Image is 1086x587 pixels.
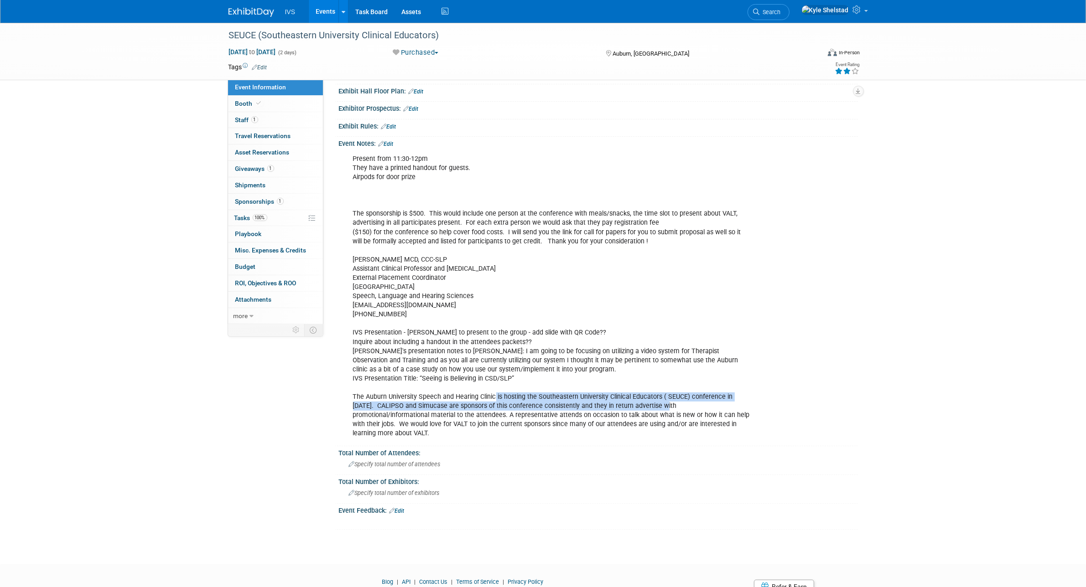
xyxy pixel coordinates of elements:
div: SEUCE (Southeastern University Clinical Educators) [226,27,806,44]
a: Budget [228,259,323,275]
a: ROI, Objectives & ROO [228,275,323,291]
a: Edit [252,64,267,71]
div: Total Number of Attendees: [339,446,858,458]
span: 1 [267,165,274,172]
img: ExhibitDay [229,8,274,17]
span: | [395,578,400,585]
a: Attachments [228,292,323,308]
div: Event Feedback: [339,504,858,515]
a: Tasks100% [228,210,323,226]
i: Booth reservation complete [257,101,261,106]
span: Budget [235,263,256,270]
div: Exhibit Rules: [339,119,858,131]
span: | [449,578,455,585]
a: Privacy Policy [508,578,543,585]
button: Purchased [390,48,442,57]
span: | [500,578,506,585]
a: Staff1 [228,112,323,128]
div: Event Notes: [339,137,858,149]
a: Sponsorships1 [228,194,323,210]
div: Present from 11:30-12pm They have a printed handout for guests. Airpods for door prize The sponso... [347,150,758,443]
a: Edit [404,106,419,112]
a: Event Information [228,79,323,95]
span: Travel Reservations [235,132,291,139]
span: Auburn, [GEOGRAPHIC_DATA] [613,50,689,57]
a: more [228,308,323,324]
span: Specify total number of attendees [349,461,441,468]
span: 100% [253,214,267,221]
a: Terms of Service [456,578,499,585]
div: In-Person [838,49,860,56]
a: Edit [381,124,396,130]
a: Search [748,4,790,20]
a: Travel Reservations [228,128,323,144]
a: Contact Us [419,578,447,585]
span: Staff [235,116,258,124]
td: Tags [229,62,267,72]
span: Giveaways [235,165,274,172]
div: Event Rating [835,62,859,67]
a: API [402,578,410,585]
td: Personalize Event Tab Strip [289,324,305,336]
span: Attachments [235,296,272,303]
img: Kyle Shelstad [801,5,849,15]
a: Blog [382,578,393,585]
span: Sponsorships [235,198,284,205]
span: Playbook [235,230,262,237]
a: Booth [228,96,323,112]
span: Specify total number of exhibitors [349,489,440,496]
span: Asset Reservations [235,149,290,156]
span: | [412,578,418,585]
span: 1 [251,116,258,123]
a: Misc. Expenses & Credits [228,242,323,258]
span: 1 [277,198,284,205]
a: Edit [409,88,424,95]
span: Booth [235,100,263,107]
td: Toggle Event Tabs [304,324,323,336]
img: Format-Inperson.png [828,49,837,56]
span: more [234,312,248,319]
span: [DATE] [DATE] [229,48,276,56]
a: Shipments [228,177,323,193]
span: IVS [285,8,296,15]
span: Event Information [235,83,286,91]
div: Exhibitor Prospectus: [339,102,858,113]
a: Edit [379,141,394,147]
a: Asset Reservations [228,144,323,160]
div: Total Number of Exhibitors: [339,475,858,486]
span: Tasks [234,214,267,221]
div: Event Format [766,47,860,61]
a: Edit [390,508,405,514]
a: Playbook [228,226,323,242]
div: Exhibit Hall Floor Plan: [339,84,858,96]
span: (2 days) [278,50,297,56]
span: to [248,48,257,56]
span: Search [760,9,781,15]
a: Giveaways1 [228,161,323,177]
span: ROI, Objectives & ROO [235,279,296,287]
span: Shipments [235,181,266,189]
span: Misc. Expenses & Credits [235,247,307,254]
